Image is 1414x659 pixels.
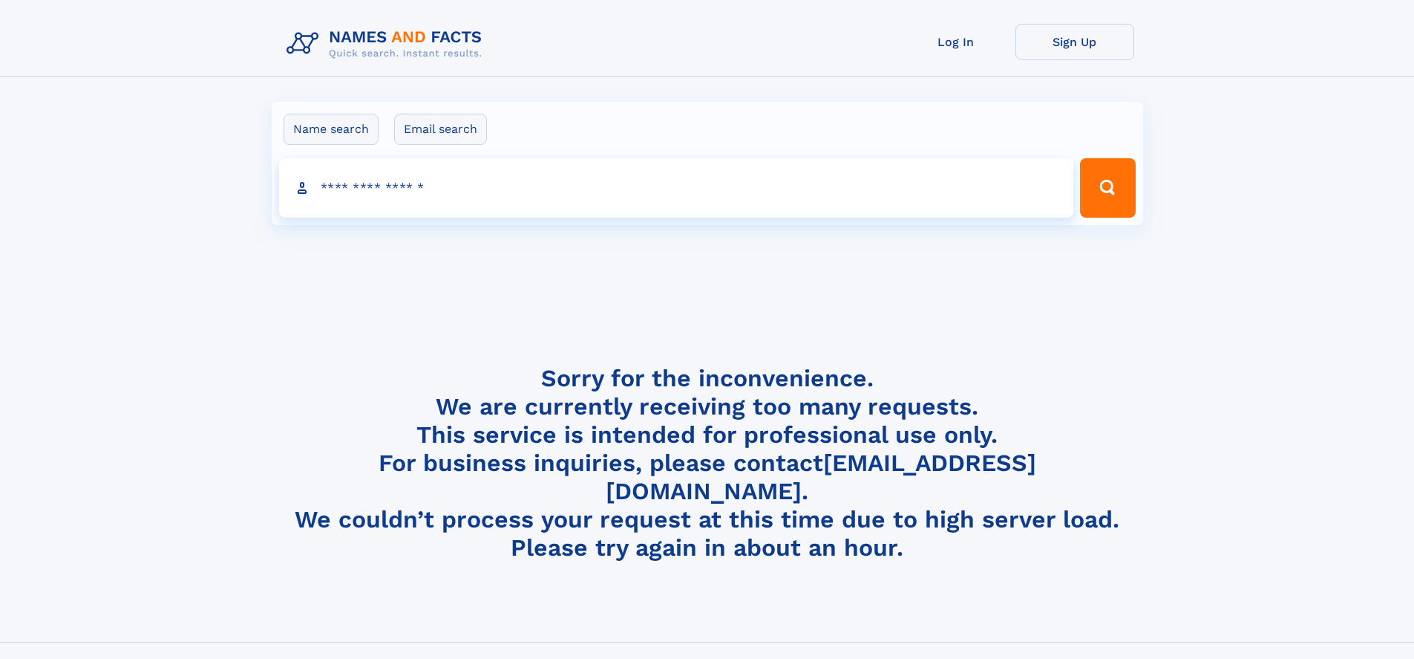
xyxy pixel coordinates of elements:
[1080,158,1135,218] button: Search Button
[284,114,379,145] label: Name search
[281,24,494,64] img: Logo Names and Facts
[394,114,487,145] label: Email search
[897,24,1015,60] a: Log In
[279,158,1074,218] input: search input
[606,449,1036,505] a: [EMAIL_ADDRESS][DOMAIN_NAME]
[1015,24,1134,60] a: Sign Up
[281,364,1134,562] h4: Sorry for the inconvenience. We are currently receiving too many requests. This service is intend...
